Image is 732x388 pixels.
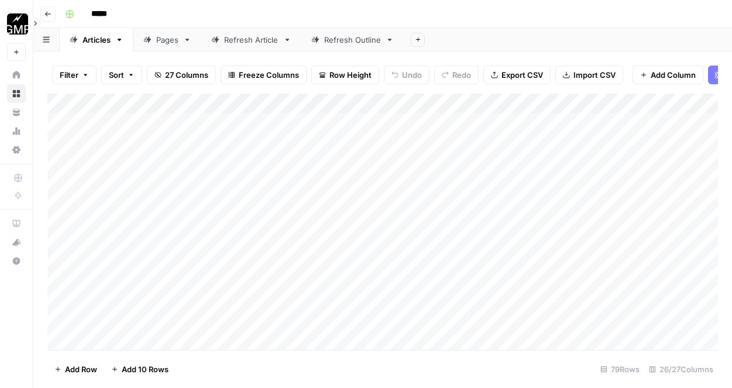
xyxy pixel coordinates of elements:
button: Export CSV [483,66,551,84]
span: Add Row [65,363,97,375]
div: Refresh Outline [324,34,381,46]
span: Redo [452,69,471,81]
button: Row Height [311,66,379,84]
a: Home [7,66,26,84]
a: Refresh Outline [301,28,404,51]
span: Filter [60,69,78,81]
a: Refresh Article [201,28,301,51]
button: Filter [52,66,97,84]
span: 27 Columns [165,69,208,81]
div: What's new? [8,234,25,251]
img: Growth Marketing Pro Logo [7,13,28,35]
div: 79 Rows [596,360,644,379]
a: Settings [7,140,26,159]
button: 27 Columns [147,66,216,84]
button: Import CSV [555,66,623,84]
button: Add 10 Rows [104,360,176,379]
a: Browse [7,84,26,103]
button: Workspace: Growth Marketing Pro [7,9,26,39]
button: Freeze Columns [221,66,307,84]
span: Add Column [651,69,696,81]
span: Add 10 Rows [122,363,169,375]
div: Pages [156,34,178,46]
div: 26/27 Columns [644,360,718,379]
button: Sort [101,66,142,84]
a: Your Data [7,103,26,122]
button: Undo [384,66,429,84]
a: Pages [133,28,201,51]
div: Refresh Article [224,34,279,46]
a: Articles [60,28,133,51]
button: Redo [434,66,479,84]
span: Import CSV [573,69,616,81]
a: AirOps Academy [7,214,26,233]
span: Undo [402,69,422,81]
button: Add Row [47,360,104,379]
span: Sort [109,69,124,81]
div: Articles [83,34,111,46]
button: Help + Support [7,252,26,270]
span: Export CSV [501,69,543,81]
button: What's new? [7,233,26,252]
span: Freeze Columns [239,69,299,81]
span: Row Height [329,69,372,81]
a: Usage [7,122,26,140]
button: Add Column [633,66,703,84]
